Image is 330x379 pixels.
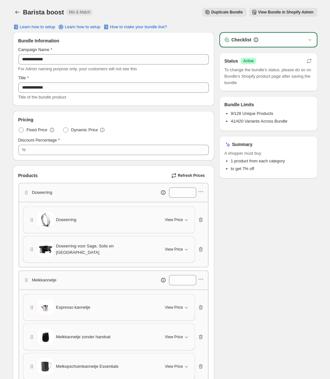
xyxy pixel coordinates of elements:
[27,127,47,133] span: Fixed Price
[22,147,26,153] div: %
[18,38,59,44] span: Bundle Information
[56,334,111,340] span: Melkkannetje zonder handvat
[38,212,54,228] img: Doseerring
[99,22,171,31] button: How to make your bundle live?
[161,302,193,313] button: View Price
[110,24,167,30] span: How to make your bundle live?
[18,75,29,81] label: Title
[32,277,57,283] p: Melkkannetje
[20,24,55,30] span: Learn how to setup
[18,137,60,143] label: Discount Percentage
[178,173,205,178] span: Refresh Prices
[161,361,193,372] button: View Price
[18,172,38,179] span: Products
[211,10,243,15] span: Duplicate Bundle
[9,22,59,31] button: Learn how to setup
[56,217,77,223] span: Doseerring
[232,37,251,43] h3: Checklist
[18,95,66,99] span: Title of the bundle product
[169,171,208,180] button: Refresh Prices
[56,363,119,370] span: Melkopschuimkannetje Essentials
[161,244,193,254] button: View Price
[224,67,312,86] span: To change the bundle's status, please do so on Bundle's Shopify product page after saving the bundle
[231,158,312,164] li: 1 product from each category
[23,8,64,16] h1: Barista boost
[38,241,54,257] img: Doseerring voor Sage, Solis en Breville
[18,116,33,123] span: Pricing
[56,304,90,311] span: Espresso kannetje
[224,101,254,108] h3: Bundle Limits
[56,243,157,256] span: Doseerring voor Sage, Solis en [GEOGRAPHIC_DATA]
[18,66,137,71] span: For Admin naming purpose only, your customers will not see this
[202,8,247,17] button: Duplicate Bundle
[165,334,183,340] span: View Price
[161,215,193,225] button: View Price
[165,247,183,252] span: View Price
[69,10,90,15] span: Mix & Match
[258,10,314,15] span: View Bundle in Shopify Admin
[71,127,98,133] span: Dynamic Price
[161,332,193,342] button: View Price
[165,305,183,310] span: View Price
[165,364,183,369] span: View Price
[231,166,312,172] li: to get 7% off
[38,358,54,375] img: Melkopschuimkannetje Essentials
[54,22,104,31] a: Learn how to setup
[38,299,54,315] img: Espresso kannetje
[231,119,288,124] span: 41/420 Variants Across Bundle
[32,189,53,196] p: Doseerring
[232,141,253,148] h3: Summary
[38,329,54,345] img: Melkkannetje zonder handvat
[224,150,312,157] span: A shopper must buy
[231,111,273,116] span: 9/128 Unique Products
[224,58,238,64] h3: Status
[165,217,183,222] span: View Price
[18,47,53,53] label: Campaign Name
[249,8,317,17] button: View Bundle in Shopify Admin
[65,24,100,30] span: Learn how to setup
[13,8,22,17] button: Back
[243,58,254,64] span: Active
